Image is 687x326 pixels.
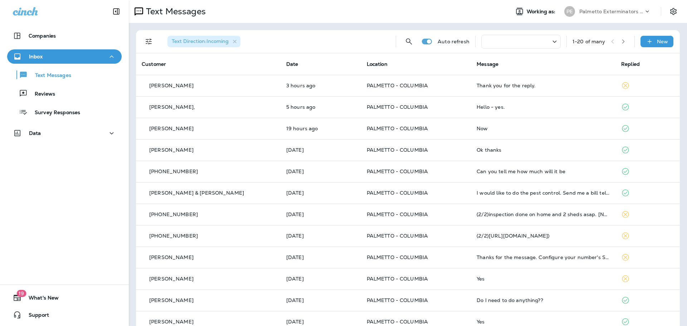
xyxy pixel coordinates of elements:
[286,147,355,153] p: Sep 18, 2025 01:41 PM
[367,104,428,110] span: PALMETTO - COLUMBIA
[149,104,195,110] p: [PERSON_NAME],
[657,39,668,44] p: New
[367,125,428,132] span: PALMETTO - COLUMBIA
[367,276,428,282] span: PALMETTO - COLUMBIA
[477,211,610,217] div: (2/2)inspection done on home and 2 sheds asap. [Notes from LSA: (1) This customer has requested a...
[579,9,644,14] p: Palmetto Exterminators LLC
[286,211,355,217] p: Sep 17, 2025 12:44 PM
[149,147,194,153] p: [PERSON_NAME]
[149,126,194,131] p: [PERSON_NAME]
[149,211,198,217] p: [PHONE_NUMBER]
[7,86,122,101] button: Reviews
[21,312,49,321] span: Support
[7,104,122,120] button: Survey Responses
[477,276,610,282] div: Yes
[286,83,355,88] p: Sep 19, 2025 10:23 AM
[367,61,388,67] span: Location
[286,233,355,239] p: Sep 16, 2025 09:51 AM
[142,34,156,49] button: Filters
[172,38,229,44] span: Text Direction : Incoming
[286,169,355,174] p: Sep 18, 2025 11:09 AM
[149,169,198,174] p: [PHONE_NUMBER]
[28,110,80,116] p: Survey Responses
[367,168,428,175] span: PALMETTO - COLUMBIA
[149,190,244,196] p: [PERSON_NAME] & [PERSON_NAME]
[21,295,59,303] span: What's New
[29,54,43,59] p: Inbox
[149,319,194,325] p: [PERSON_NAME]
[7,29,122,43] button: Companies
[7,49,122,64] button: Inbox
[477,104,610,110] div: Hello - yes.
[367,147,428,153] span: PALMETTO - COLUMBIA
[286,61,298,67] span: Date
[286,190,355,196] p: Sep 17, 2025 05:49 PM
[621,61,640,67] span: Replied
[367,211,428,218] span: PALMETTO - COLUMBIA
[667,5,680,18] button: Settings
[286,297,355,303] p: Sep 9, 2025 01:04 PM
[477,319,610,325] div: Yes
[143,6,206,17] p: Text Messages
[7,126,122,140] button: Data
[477,254,610,260] div: Thanks for the message. Configure your number's SMS URL to change this message.Reply HELP for hel...
[286,276,355,282] p: Sep 9, 2025 01:08 PM
[477,233,610,239] div: (2/2)https://g.co/homeservices/f9G6W)
[572,39,605,44] div: 1 - 20 of many
[28,72,71,79] p: Text Messages
[149,254,194,260] p: [PERSON_NAME]
[438,39,469,44] p: Auto refresh
[367,318,428,325] span: PALMETTO - COLUMBIA
[7,308,122,322] button: Support
[16,290,26,297] span: 19
[477,169,610,174] div: Can you tell me how much will it be
[149,83,194,88] p: [PERSON_NAME]
[527,9,557,15] span: Working as:
[29,33,56,39] p: Companies
[286,126,355,131] p: Sep 18, 2025 06:40 PM
[142,61,166,67] span: Customer
[477,126,610,131] div: Now
[477,297,610,303] div: Do I need to do anything??
[367,254,428,261] span: PALMETTO - COLUMBIA
[149,276,194,282] p: [PERSON_NAME]
[564,6,575,17] div: PE
[477,83,610,88] div: Thank you for the reply.
[286,254,355,260] p: Sep 9, 2025 02:55 PM
[477,147,610,153] div: Ok thanks
[367,297,428,303] span: PALMETTO - COLUMBIA
[402,34,416,49] button: Search Messages
[149,233,198,239] p: [PHONE_NUMBER]
[149,297,194,303] p: [PERSON_NAME]
[286,319,355,325] p: Sep 9, 2025 12:16 PM
[367,233,428,239] span: PALMETTO - COLUMBIA
[167,36,240,47] div: Text Direction:Incoming
[7,291,122,305] button: 19What's New
[286,104,355,110] p: Sep 19, 2025 08:26 AM
[29,130,41,136] p: Data
[28,91,55,98] p: Reviews
[477,190,610,196] div: I would like to do the pest control. Send me a bill telling me how much I owe since we only have ...
[106,4,126,19] button: Collapse Sidebar
[7,67,122,82] button: Text Messages
[367,190,428,196] span: PALMETTO - COLUMBIA
[367,82,428,89] span: PALMETTO - COLUMBIA
[477,61,498,67] span: Message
